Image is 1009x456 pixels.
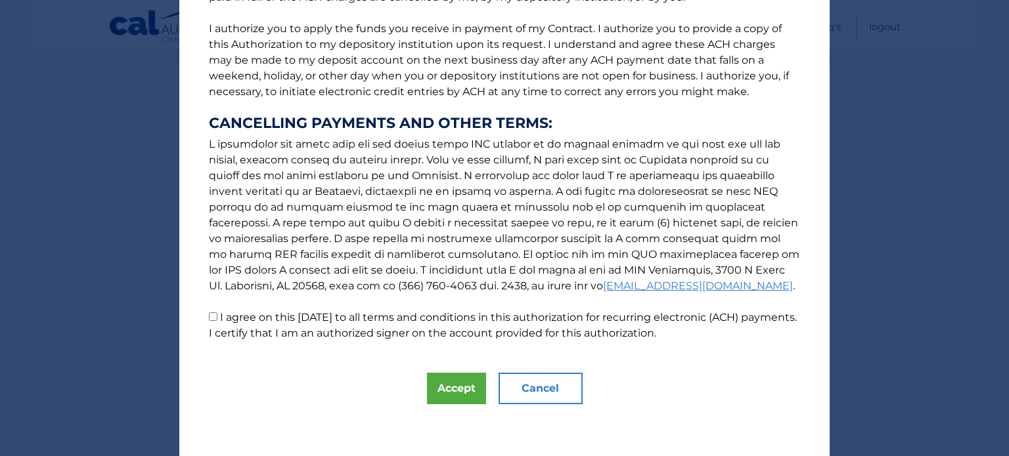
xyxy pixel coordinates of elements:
a: [EMAIL_ADDRESS][DOMAIN_NAME] [603,280,793,292]
button: Accept [427,373,486,404]
strong: CANCELLING PAYMENTS AND OTHER TERMS: [209,115,800,131]
button: Cancel [499,373,583,404]
label: I agree on this [DATE] to all terms and conditions in this authorization for recurring electronic... [209,311,797,339]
